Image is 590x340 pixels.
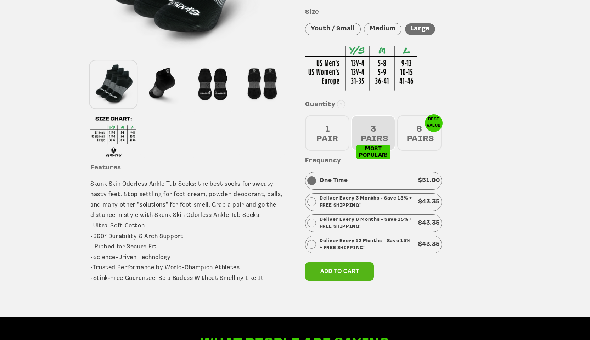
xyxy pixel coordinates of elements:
div: Medium [364,23,401,35]
div: Large [405,23,435,35]
div: 1 PAIR [305,115,349,151]
p: One Time [320,175,348,186]
p: $ [418,239,440,250]
p: Deliver Every 12 Months - Save 15% + FREE SHIPPING! [320,237,414,252]
button: Add to cart [305,262,374,281]
p: $ [418,197,440,207]
div: 3 PAIRS [351,115,395,151]
h3: Frequency [305,157,500,165]
p: $ [418,218,440,229]
img: Sizing Chart [305,46,417,91]
h3: Size [305,8,500,17]
span: 51.00 [422,178,440,184]
span: 43.35 [422,241,440,247]
p: Deliver Every 6 Months - Save 15% + FREE SHIPPING! [320,216,414,230]
h3: Quantity [305,101,500,109]
span: 43.35 [422,220,440,226]
div: Youth / Small [305,23,360,35]
p: Deliver Every 3 Months - Save 15% + FREE SHIPPING! [320,195,414,209]
div: 6 PAIRS [397,115,442,151]
span: Add to cart [320,268,359,274]
p: $ [418,175,440,186]
h3: Features [90,164,285,172]
span: 43.35 [422,199,440,205]
p: Skunk Skin Odorless Ankle Tab Socks: the best socks for sweaty, nasty feet. Stop settling for foo... [90,179,285,294]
